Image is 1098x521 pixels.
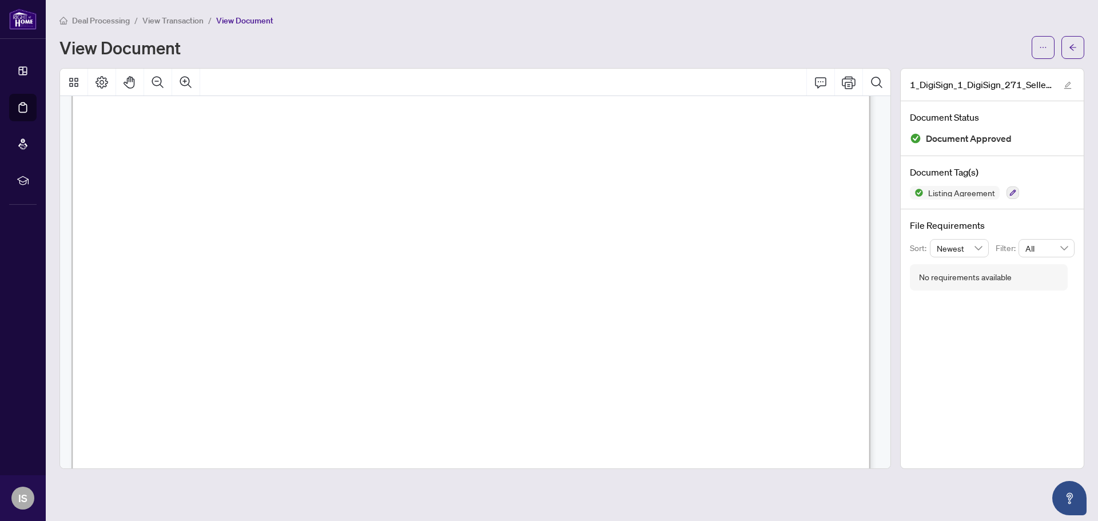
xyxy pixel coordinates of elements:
[1039,43,1047,51] span: ellipsis
[59,38,181,57] h1: View Document
[910,242,930,254] p: Sort:
[208,14,212,27] li: /
[1052,481,1087,515] button: Open asap
[9,9,37,30] img: logo
[924,189,1000,197] span: Listing Agreement
[72,15,130,26] span: Deal Processing
[1069,43,1077,51] span: arrow-left
[1064,81,1072,89] span: edit
[18,490,27,506] span: IS
[910,165,1075,179] h4: Document Tag(s)
[910,218,1075,232] h4: File Requirements
[134,14,138,27] li: /
[996,242,1019,254] p: Filter:
[926,131,1012,146] span: Document Approved
[910,78,1053,92] span: 1_DigiSign_1_DigiSign_271_Seller_Designated_Representation_Agreement_Authority_to_Offer_for_Sale_...
[937,240,982,257] span: Newest
[910,133,921,144] img: Document Status
[142,15,204,26] span: View Transaction
[919,271,1012,284] div: No requirements available
[59,17,67,25] span: home
[910,186,924,200] img: Status Icon
[1025,240,1068,257] span: All
[216,15,273,26] span: View Document
[910,110,1075,124] h4: Document Status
